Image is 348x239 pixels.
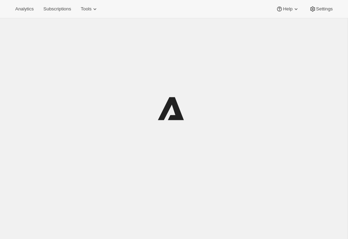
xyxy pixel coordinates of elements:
[39,4,75,14] button: Subscriptions
[316,6,333,12] span: Settings
[15,6,34,12] span: Analytics
[81,6,91,12] span: Tools
[11,4,38,14] button: Analytics
[77,4,102,14] button: Tools
[283,6,292,12] span: Help
[305,4,337,14] button: Settings
[272,4,303,14] button: Help
[43,6,71,12] span: Subscriptions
